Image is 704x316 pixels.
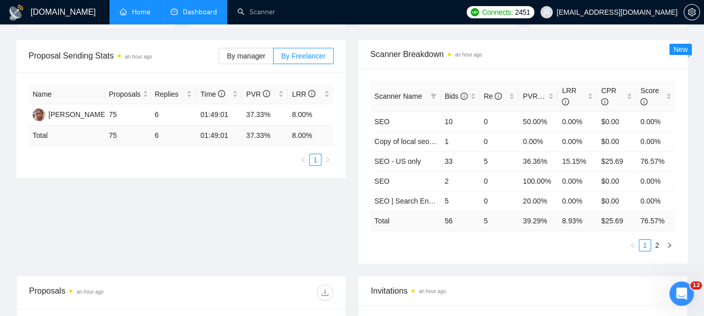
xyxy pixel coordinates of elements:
span: PVR [523,92,547,100]
td: 0.00% [636,171,675,191]
a: 2 [652,240,663,251]
a: SEO - US only [374,157,421,165]
span: 2451 [515,7,530,18]
td: 0 [480,131,519,151]
a: Copy of local seo - [GEOGRAPHIC_DATA]- [GEOGRAPHIC_DATA]- [GEOGRAPHIC_DATA] [374,137,667,146]
td: 6 [151,104,197,126]
button: download [317,284,333,301]
td: 0 [480,111,519,131]
td: 0.00% [558,171,597,191]
span: Dashboard [183,8,217,16]
td: 0 [480,191,519,211]
span: download [317,289,333,297]
td: 33 [441,151,480,171]
a: homeHome [120,8,150,16]
th: Replies [151,84,197,104]
td: 8.00% [288,104,334,126]
td: 2 [441,171,480,191]
td: $0.00 [597,171,636,191]
span: CPR [601,87,616,106]
td: 0.00% [558,131,597,151]
td: 76.57 % [636,211,675,231]
span: info-circle [263,90,270,97]
div: [PERSON_NAME] [48,109,107,120]
span: right [324,157,331,163]
time: an hour ago [455,52,482,58]
td: 01:49:01 [196,104,242,126]
td: 0 [480,171,519,191]
td: 75 [105,104,151,126]
a: setting [684,8,700,16]
td: 20.00% [519,191,558,211]
td: Total [370,211,441,231]
td: $25.69 [597,151,636,171]
td: 5 [441,191,480,211]
span: Proposals [109,89,141,100]
td: 8.00 % [288,126,334,146]
td: $0.00 [597,131,636,151]
a: SEO | Search Engine [374,197,442,205]
td: Total [29,126,105,146]
a: 1 [639,240,651,251]
button: setting [684,4,700,20]
span: Re [484,92,502,100]
td: 0.00% [636,131,675,151]
th: Name [29,84,105,104]
span: info-circle [601,98,608,105]
td: 6 [151,126,197,146]
a: searchScanner [237,8,275,16]
td: 01:49:01 [196,126,242,146]
span: info-circle [495,93,502,100]
span: right [666,242,672,248]
span: Score [640,87,659,106]
td: 0.00% [636,111,675,131]
button: left [297,154,309,166]
td: 37.33% [242,104,288,126]
td: 5 [480,151,519,171]
a: SEO [374,177,390,185]
li: 1 [309,154,321,166]
span: dashboard [171,8,178,15]
div: Proposals [29,284,181,301]
td: 1 [441,131,480,151]
td: $0.00 [597,191,636,211]
span: Bids [445,92,468,100]
span: Scanner Name [374,92,422,100]
button: right [321,154,334,166]
iframe: Intercom live chat [669,281,694,306]
li: 2 [651,239,663,251]
td: $ 25.69 [597,211,636,231]
span: setting [684,8,699,16]
td: 0.00% [558,111,597,131]
a: 1 [310,154,321,165]
span: PVR [246,90,270,98]
td: 15.15% [558,151,597,171]
li: Next Page [321,154,334,166]
span: user [543,9,550,16]
span: By manager [227,52,265,60]
span: Invitations [371,284,675,297]
th: Proposals [105,84,151,104]
span: LRR [292,90,315,98]
td: 37.33 % [242,126,288,146]
span: Time [200,90,225,98]
span: info-circle [562,98,569,105]
img: logo [8,5,24,21]
td: 5 [480,211,519,231]
span: filter [428,89,439,104]
span: info-circle [640,98,647,105]
span: left [300,157,306,163]
td: 0.00% [636,191,675,211]
span: Proposal Sending Stats [29,49,219,62]
td: 0.00% [519,131,558,151]
td: 100.00% [519,171,558,191]
td: 39.29 % [519,211,558,231]
span: info-circle [308,90,315,97]
span: By Freelancer [281,52,326,60]
td: 56 [441,211,480,231]
span: 12 [690,281,702,290]
li: Previous Page [297,154,309,166]
li: 1 [639,239,651,251]
td: 0.00% [558,191,597,211]
img: upwork-logo.png [471,8,479,16]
